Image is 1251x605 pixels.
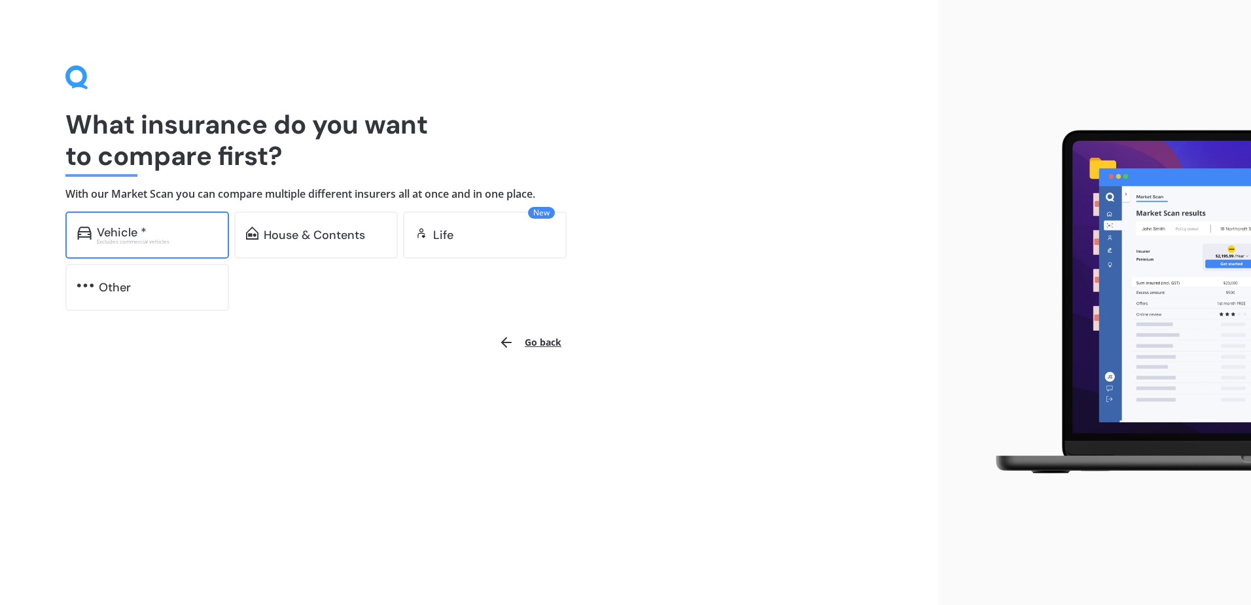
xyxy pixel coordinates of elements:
[491,327,569,358] button: Go back
[246,227,258,240] img: home-and-contents.b802091223b8502ef2dd.svg
[415,227,428,240] img: life.f720d6a2d7cdcd3ad642.svg
[528,207,555,219] span: New
[77,279,94,292] img: other.81dba5aafe580aa69f38.svg
[77,227,92,240] img: car.f15378c7a67c060ca3f3.svg
[433,229,453,242] div: Life
[99,281,131,294] div: Other
[97,226,147,239] div: Vehicle *
[65,187,873,201] h4: With our Market Scan you can compare multiple different insurers all at once and in one place.
[97,239,217,244] div: Excludes commercial vehicles
[977,122,1251,483] img: laptop.webp
[65,109,873,172] h1: What insurance do you want to compare first?
[264,229,365,242] div: House & Contents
